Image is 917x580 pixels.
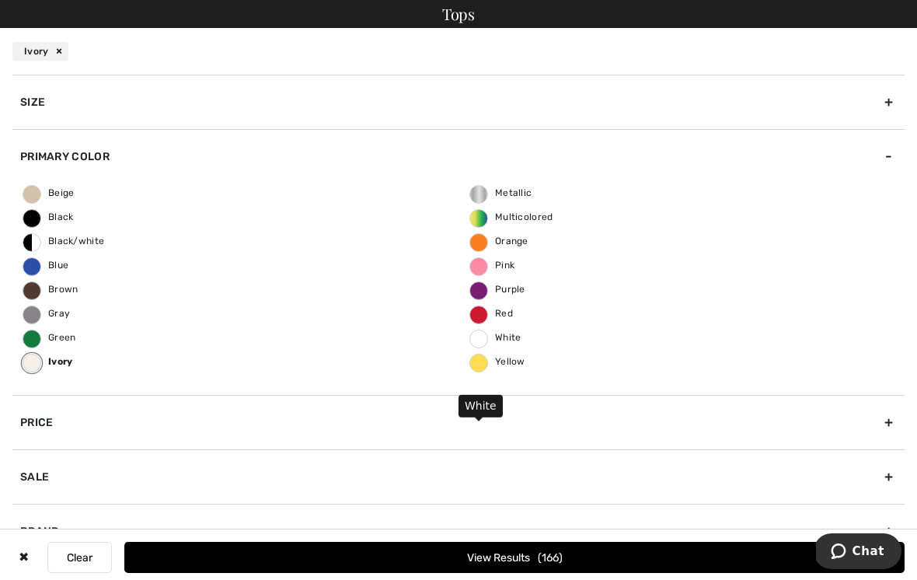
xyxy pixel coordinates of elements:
span: Black [23,211,74,222]
div: Ivory [12,42,68,61]
div: Size [12,75,905,129]
span: Brown [23,284,78,295]
span: Orange [470,236,528,246]
span: Green [23,332,76,343]
div: ✖ [12,542,35,573]
div: Price [12,395,905,449]
div: Brand [12,504,905,558]
span: Gray [23,308,70,319]
span: Purple [470,284,525,295]
span: Blue [23,260,68,271]
span: Ivory [23,356,73,367]
span: Yellow [470,356,525,367]
span: Pink [470,260,514,271]
span: Multicolored [470,211,553,222]
span: White [470,332,521,343]
div: White [458,395,503,418]
button: Clear [47,542,112,573]
span: Red [470,308,513,319]
span: 166 [538,551,563,564]
iframe: Opens a widget where you can chat to one of our agents [816,533,901,572]
div: Sale [12,449,905,504]
span: Metallic [470,187,532,198]
span: Beige [23,187,75,198]
span: Black/white [23,236,104,246]
div: Primary Color [12,129,905,183]
button: View Results166 [124,542,905,573]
